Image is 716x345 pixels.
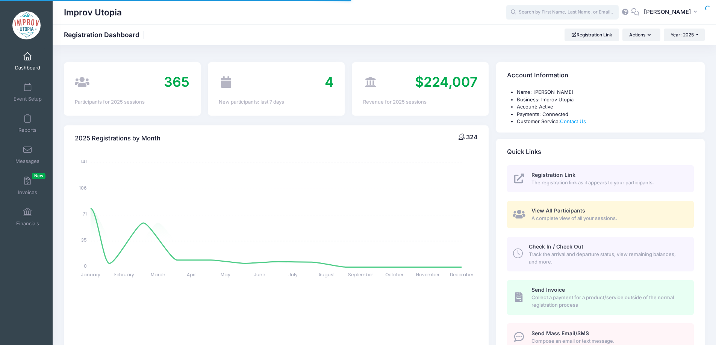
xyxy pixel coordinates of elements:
button: Year: 2025 [664,29,705,41]
h4: 2025 Registrations by Month [75,128,160,149]
tspan: 35 [81,237,87,243]
a: Reports [10,110,45,137]
h1: Registration Dashboard [64,31,146,39]
a: Send Invoice Collect a payment for a product/service outside of the normal registration process [507,280,694,315]
span: [PERSON_NAME] [644,8,691,16]
a: Dashboard [10,48,45,74]
li: Name: [PERSON_NAME] [517,89,694,96]
span: The registration link as it appears to your participants. [531,179,685,187]
tspan: October [385,271,404,278]
a: Registration Link [565,29,619,41]
li: Account: Active [517,103,694,111]
a: InvoicesNew [10,173,45,199]
img: Improv Utopia [12,11,41,39]
tspan: 141 [81,158,87,165]
tspan: January [81,271,100,278]
tspan: November [416,271,440,278]
tspan: 0 [84,263,87,269]
tspan: September [348,271,373,278]
tspan: April [187,271,197,278]
li: Customer Service: [517,118,694,125]
input: Search by First Name, Last Name, or Email... [506,5,619,20]
button: [PERSON_NAME] [639,4,705,21]
h4: Quick Links [507,141,541,163]
span: New [32,173,45,179]
span: Messages [15,158,39,164]
div: Participants for 2025 sessions [75,98,189,106]
span: A complete view of all your sessions. [531,215,685,222]
span: Registration Link [531,172,575,178]
li: Payments: Connected [517,111,694,118]
a: Check In / Check Out Track the arrival and departure status, view remaining balances, and more. [507,237,694,271]
tspan: 106 [79,184,87,191]
tspan: May [221,271,230,278]
a: Registration Link The registration link as it appears to your participants. [507,165,694,193]
tspan: August [319,271,335,278]
span: Reports [18,127,36,133]
tspan: 71 [83,211,87,217]
a: Financials [10,204,45,230]
span: Compose an email or text message. [531,337,685,345]
span: Financials [16,220,39,227]
tspan: December [450,271,474,278]
tspan: July [288,271,298,278]
div: Revenue for 2025 sessions [363,98,478,106]
span: $224,007 [415,74,478,90]
li: Business: Improv Utopia [517,96,694,104]
span: Send Mass Email/SMS [531,330,589,336]
span: Track the arrival and departure status, view remaining balances, and more. [529,251,685,265]
h4: Account Information [507,65,568,86]
tspan: February [115,271,135,278]
a: Contact Us [560,118,586,124]
span: Event Setup [14,96,42,102]
button: Actions [622,29,660,41]
span: Collect a payment for a product/service outside of the normal registration process [531,294,685,309]
tspan: June [254,271,265,278]
span: 4 [325,74,334,90]
h1: Improv Utopia [64,4,122,21]
span: Invoices [18,189,37,196]
a: Event Setup [10,79,45,105]
span: Send Invoice [531,286,565,293]
tspan: March [151,271,165,278]
span: Check In / Check Out [529,243,583,250]
span: Year: 2025 [671,32,694,38]
a: Messages [10,142,45,168]
span: View All Participants [531,207,585,214]
div: New participants: last 7 days [219,98,333,106]
a: View All Participants A complete view of all your sessions. [507,201,694,228]
span: 324 [466,133,478,141]
span: Dashboard [15,65,40,71]
span: 365 [164,74,189,90]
